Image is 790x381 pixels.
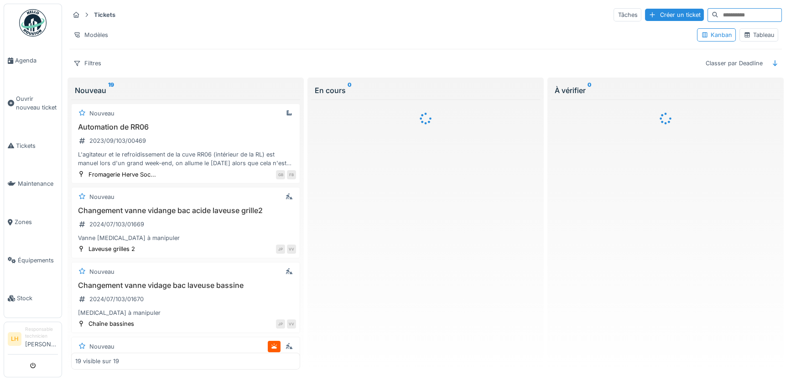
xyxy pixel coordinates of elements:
div: Nouveau [89,342,114,351]
div: L'agitateur et le refroidissement de la cuve RR06 (intérieur de la RL) est manuel lors d'un grand... [75,150,296,167]
div: JP [276,245,285,254]
div: [MEDICAL_DATA] à manipuler [75,308,296,317]
div: À vérifier [555,85,776,96]
div: Créer un ticket [645,9,704,21]
img: Badge_color-CXgf-gQk.svg [19,9,47,37]
div: Vanne [MEDICAL_DATA] à manipuler [75,234,296,242]
div: 2023/09/103/00469 [89,136,146,145]
div: Chaîne bassines [88,319,134,328]
div: Tableau [743,31,774,39]
div: Filtres [69,57,105,70]
a: Agenda [4,42,62,80]
div: En cours [315,85,536,96]
sup: 19 [108,85,114,96]
div: Modèles [69,28,112,42]
li: [PERSON_NAME] [25,326,58,352]
div: FB [287,170,296,179]
a: Maintenance [4,165,62,203]
div: Nouveau [89,267,114,276]
div: VV [287,245,296,254]
h3: Automation de RR06 [75,123,296,131]
div: JP [276,319,285,329]
div: Nouveau [75,85,296,96]
div: Fromagerie Herve Soc... [88,170,156,179]
div: 2024/07/103/01669 [89,220,144,229]
span: Ouvrir nouveau ticket [16,94,58,112]
span: Zones [15,218,58,226]
div: Tâches [613,8,641,21]
span: Équipements [18,256,58,265]
a: Tickets [4,127,62,165]
div: VV [287,319,296,329]
h3: Changement vanne vidage bac laveuse bassine [75,281,296,290]
a: Ouvrir nouveau ticket [4,80,62,127]
div: GB [276,170,285,179]
sup: 0 [587,85,592,96]
a: LH Responsable technicien[PERSON_NAME] [8,326,58,355]
div: 19 visible sur 19 [75,357,119,365]
a: Zones [4,203,62,241]
a: Équipements [4,241,62,280]
div: Nouveau [89,109,114,118]
span: Tickets [16,141,58,150]
span: Agenda [15,56,58,65]
div: Kanban [701,31,732,39]
a: Stock [4,279,62,318]
li: LH [8,332,21,346]
span: Stock [17,294,58,303]
span: Maintenance [18,179,58,188]
h3: Changement vanne vidange bac acide laveuse grille2 [75,206,296,215]
div: Laveuse grilles 2 [88,245,135,253]
div: 2024/07/103/01670 [89,295,144,303]
strong: Tickets [90,10,119,19]
div: Responsable technicien [25,326,58,340]
div: Classer par Deadline [701,57,766,70]
div: Nouveau [89,193,114,201]
sup: 0 [348,85,352,96]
